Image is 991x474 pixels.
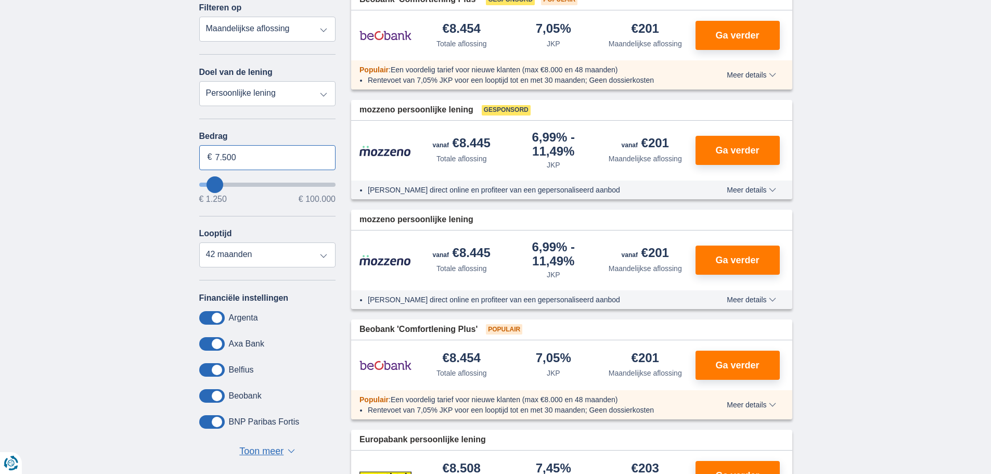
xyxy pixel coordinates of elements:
[391,395,618,404] span: Een voordelig tarief voor nieuwe klanten (max €8.000 en 48 maanden)
[719,296,783,304] button: Meer details
[536,352,571,366] div: 7,05%
[622,137,669,151] div: €201
[436,263,487,274] div: Totale aflossing
[436,153,487,164] div: Totale aflossing
[715,361,759,370] span: Ga verder
[199,195,227,203] span: € 1.250
[696,136,780,165] button: Ga verder
[229,313,258,323] label: Argenta
[727,401,776,408] span: Meer details
[229,365,254,375] label: Belfius
[199,229,232,238] label: Looptijd
[715,31,759,40] span: Ga verder
[199,68,273,77] label: Doel van de lening
[368,185,689,195] li: [PERSON_NAME] direct online en profiteer van een gepersonaliseerd aanbod
[609,39,682,49] div: Maandelijkse aflossing
[609,368,682,378] div: Maandelijkse aflossing
[359,214,473,226] span: mozzeno persoonlijke lening
[696,351,780,380] button: Ga verder
[359,324,478,336] span: Beobank 'Comfortlening Plus'
[229,391,262,401] label: Beobank
[719,71,783,79] button: Meer details
[443,22,481,36] div: €8.454
[351,394,697,405] div: :
[199,3,242,12] label: Filteren op
[433,137,491,151] div: €8.445
[229,339,264,349] label: Axa Bank
[368,75,689,85] li: Rentevoet van 7,05% JKP voor een looptijd tot en met 30 maanden; Geen dossierkosten
[359,145,411,157] img: product.pl.alt Mozzeno
[436,368,487,378] div: Totale aflossing
[359,66,389,74] span: Populair
[359,104,473,116] span: mozzeno persoonlijke lening
[299,195,336,203] span: € 100.000
[239,445,284,458] span: Toon meer
[391,66,618,74] span: Een voordelig tarief voor nieuwe klanten (max €8.000 en 48 maanden)
[199,183,336,187] input: wantToBorrow
[609,263,682,274] div: Maandelijkse aflossing
[368,405,689,415] li: Rentevoet van 7,05% JKP voor een looptijd tot en met 30 maanden; Geen dossierkosten
[727,296,776,303] span: Meer details
[359,434,486,446] span: Europabank persoonlijke lening
[536,22,571,36] div: 7,05%
[547,368,560,378] div: JKP
[609,153,682,164] div: Maandelijkse aflossing
[632,352,659,366] div: €201
[199,293,289,303] label: Financiële instellingen
[727,186,776,194] span: Meer details
[482,105,531,116] span: Gesponsord
[208,151,212,163] span: €
[512,241,596,267] div: 6,99%
[229,417,300,427] label: BNP Paribas Fortis
[486,324,522,335] span: Populair
[359,352,411,378] img: product.pl.alt Beobank
[547,270,560,280] div: JKP
[512,131,596,158] div: 6,99%
[359,254,411,266] img: product.pl.alt Mozzeno
[715,255,759,265] span: Ga verder
[288,449,295,453] span: ▼
[719,401,783,409] button: Meer details
[433,247,491,261] div: €8.445
[719,186,783,194] button: Meer details
[547,39,560,49] div: JKP
[696,246,780,275] button: Ga verder
[622,247,669,261] div: €201
[351,65,697,75] div: :
[359,395,389,404] span: Populair
[632,22,659,36] div: €201
[547,160,560,170] div: JKP
[727,71,776,79] span: Meer details
[199,132,336,141] label: Bedrag
[696,21,780,50] button: Ga verder
[715,146,759,155] span: Ga verder
[436,39,487,49] div: Totale aflossing
[359,22,411,48] img: product.pl.alt Beobank
[368,294,689,305] li: [PERSON_NAME] direct online en profiteer van een gepersonaliseerd aanbod
[236,444,298,459] button: Toon meer ▼
[443,352,481,366] div: €8.454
